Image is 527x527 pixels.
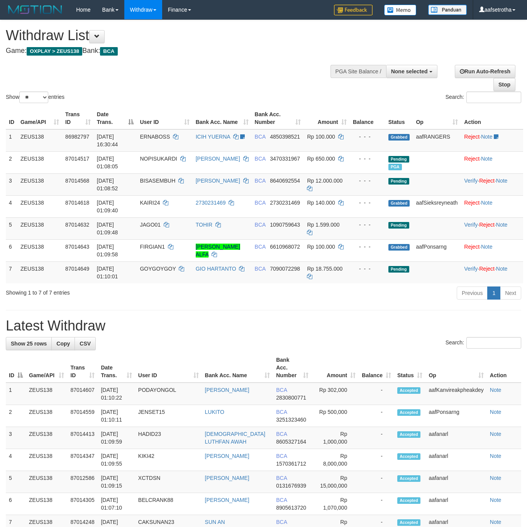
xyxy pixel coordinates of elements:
td: 1 [6,129,17,152]
td: aafPonsarng [425,405,486,427]
td: ZEUS138 [17,173,62,195]
a: Reject [464,134,480,140]
td: 6 [6,239,17,261]
div: Showing 1 to 7 of 7 entries [6,286,214,297]
span: Accepted [397,497,420,504]
span: Copy 2830800771 to clipboard [276,395,306,401]
a: TOHIR [196,222,212,228]
a: Note [496,178,508,184]
a: 1 [487,286,500,300]
td: ZEUS138 [26,383,67,405]
td: 2 [6,151,17,173]
span: [DATE] 01:08:05 [97,156,118,169]
td: aafanarl [425,471,486,493]
span: Copy 8605327164 to clipboard [276,439,306,445]
td: [DATE] 01:09:15 [98,471,135,493]
td: Rp 1,070,000 [312,493,359,515]
td: 2 [6,405,26,427]
span: OXPLAY > ZEUS138 [27,47,82,56]
td: ZEUS138 [26,449,67,471]
td: XCTDSN [135,471,202,493]
span: Rp 12.000.000 [307,178,342,184]
td: · · [461,173,523,195]
span: Accepted [397,453,420,460]
label: Search: [446,337,521,349]
td: - [359,471,394,493]
th: ID: activate to sort column descending [6,353,26,383]
td: aafKanvireakpheakdey [425,383,486,405]
span: BCA [276,519,287,525]
span: [DATE] 16:30:44 [97,134,118,147]
span: 86982797 [65,134,89,140]
td: ZEUS138 [17,129,62,152]
a: Note [490,409,502,415]
span: 87014643 [65,244,89,250]
td: · [461,151,523,173]
span: NOPISUKARDI [140,156,177,162]
span: Rp 1.599.000 [307,222,339,228]
span: 87014618 [65,200,89,206]
span: Copy 8640692554 to clipboard [270,178,300,184]
span: Rp 18.755.000 [307,266,342,272]
div: PGA Site Balance / [330,65,386,78]
div: - - - [353,199,382,207]
th: ID [6,107,17,129]
td: aafanarl [425,427,486,449]
a: Note [490,453,502,459]
a: GIO HARTANTO [196,266,236,272]
a: Note [481,156,493,162]
td: · · [461,261,523,283]
td: ZEUS138 [17,195,62,217]
span: Pending [388,222,409,229]
td: ZEUS138 [26,427,67,449]
td: Rp 8,000,000 [312,449,359,471]
span: Rp 140.000 [307,200,335,206]
th: Status [385,107,413,129]
td: ZEUS138 [17,151,62,173]
a: Run Auto-Refresh [455,65,515,78]
a: [PERSON_NAME] [196,156,240,162]
h4: Game: Bank: [6,47,344,55]
span: Accepted [397,519,420,526]
a: Verify [464,222,478,228]
td: BELCRANK88 [135,493,202,515]
span: Accepted [397,475,420,482]
a: LUKITO [205,409,224,415]
td: PODAYONGOL [135,383,202,405]
th: Op: activate to sort column ascending [413,107,461,129]
th: Bank Acc. Name: activate to sort column ascending [202,353,273,383]
a: Copy [51,337,75,350]
th: Date Trans.: activate to sort column descending [94,107,137,129]
img: MOTION_logo.png [6,4,64,15]
span: BCA [276,475,287,481]
td: KIKI42 [135,449,202,471]
td: - [359,493,394,515]
td: aafanarl [425,449,486,471]
td: ZEUS138 [17,239,62,261]
span: Show 25 rows [11,341,47,347]
th: Amount: activate to sort column ascending [312,353,359,383]
a: [DEMOGRAPHIC_DATA] LUTHFAN AWAH [205,431,266,445]
td: 87014305 [67,493,98,515]
span: BCA [276,497,287,503]
td: 5 [6,217,17,239]
td: ZEUS138 [17,261,62,283]
div: - - - [353,265,382,273]
img: Feedback.jpg [334,5,373,15]
td: HADID23 [135,427,202,449]
td: 3 [6,427,26,449]
td: [DATE] 01:09:55 [98,449,135,471]
h1: Latest Withdraw [6,318,521,334]
span: Marked by aafanarl [388,164,402,170]
span: Rp 100.000 [307,134,335,140]
span: Accepted [397,431,420,438]
span: Copy 2730231469 to clipboard [270,200,300,206]
td: 87014559 [67,405,98,427]
td: Rp 302,000 [312,383,359,405]
th: Action [461,107,523,129]
span: JAGO01 [140,222,161,228]
input: Search: [466,337,521,349]
th: Action [487,353,521,383]
img: Button%20Memo.svg [384,5,417,15]
span: None selected [391,68,428,75]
